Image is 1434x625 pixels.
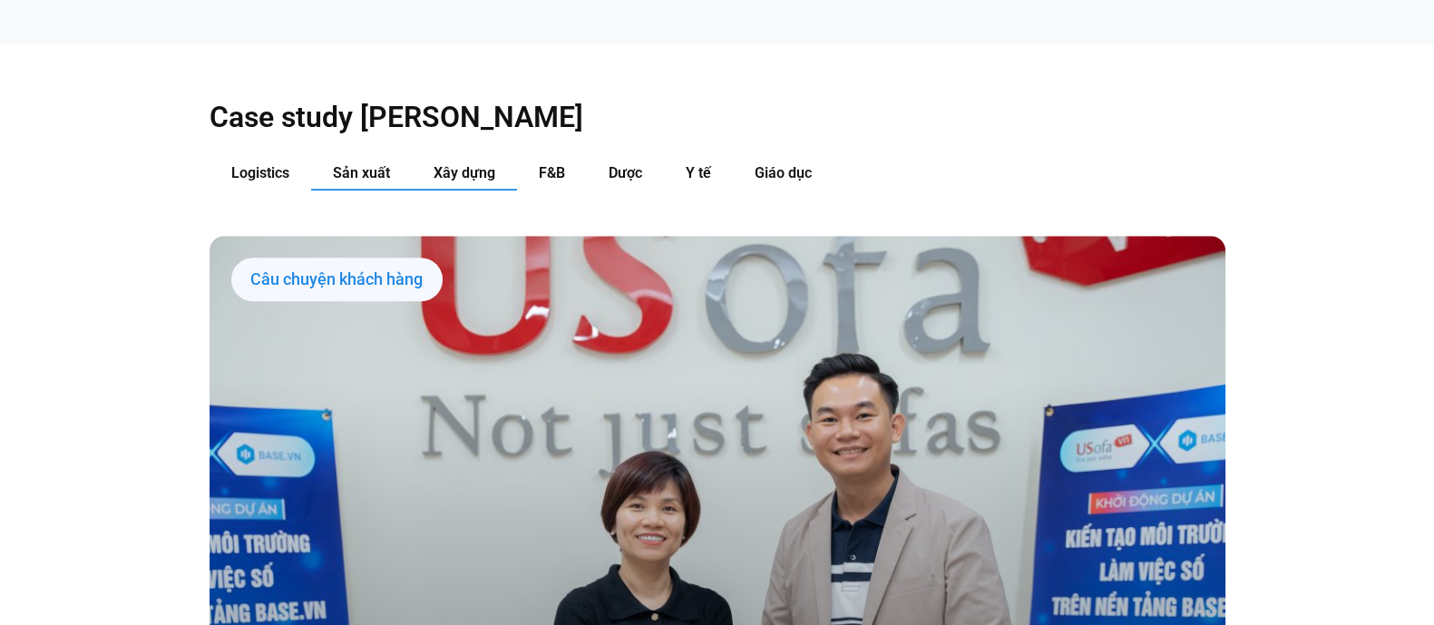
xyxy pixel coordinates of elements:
span: F&B [539,164,565,181]
span: Giáo dục [755,164,812,181]
span: Sản xuất [333,164,390,181]
h2: Case study [PERSON_NAME] [210,99,1225,135]
span: Y tế [686,164,711,181]
span: Dược [609,164,642,181]
span: Logistics [231,164,289,181]
div: Câu chuyện khách hàng [231,258,443,301]
span: Xây dựng [434,164,495,181]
